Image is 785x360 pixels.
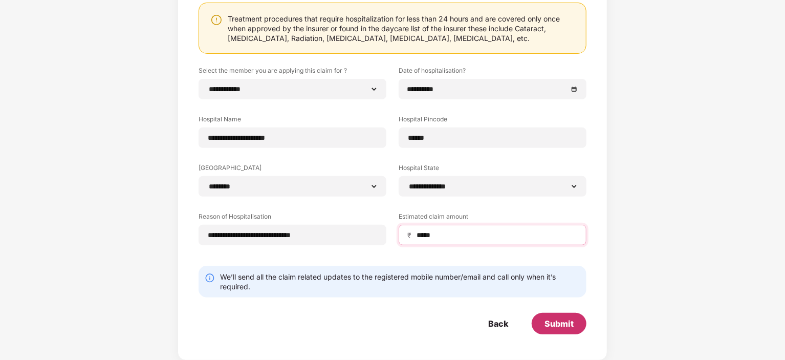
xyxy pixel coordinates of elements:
label: Date of hospitalisation? [399,66,586,79]
div: We’ll send all the claim related updates to the registered mobile number/email and call only when... [220,272,580,291]
label: Estimated claim amount [399,212,586,225]
label: [GEOGRAPHIC_DATA] [199,163,386,176]
img: svg+xml;base64,PHN2ZyBpZD0iSW5mby0yMHgyMCIgeG1sbnM9Imh0dHA6Ly93d3cudzMub3JnLzIwMDAvc3ZnIiB3aWR0aD... [205,273,215,283]
label: Select the member you are applying this claim for ? [199,66,386,79]
div: Treatment procedures that require hospitalization for less than 24 hours and are covered only onc... [228,14,576,43]
div: Back [488,318,508,329]
label: Hospital State [399,163,586,176]
img: svg+xml;base64,PHN2ZyBpZD0iV2FybmluZ18tXzI0eDI0IiBkYXRhLW5hbWU9Ildhcm5pbmcgLSAyNHgyNCIgeG1sbnM9Im... [210,14,223,26]
label: Reason of Hospitalisation [199,212,386,225]
span: ₹ [407,230,416,240]
label: Hospital Pincode [399,115,586,128]
label: Hospital Name [199,115,386,128]
div: Submit [544,318,574,329]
